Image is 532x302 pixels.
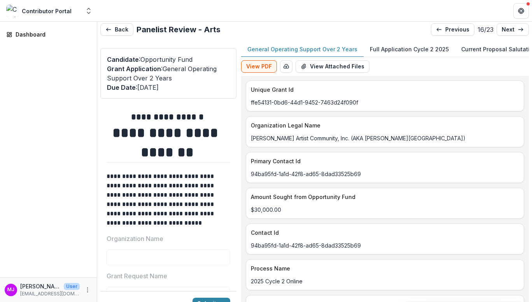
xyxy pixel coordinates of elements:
p: Grant Request Name [107,271,167,281]
p: Unique Grant Id [251,86,516,94]
p: : [DATE] [107,83,230,92]
p: next [502,26,514,33]
p: [PERSON_NAME] [20,282,61,290]
p: 94ba95fd-1a1d-42f8-ad65-8dad33525b69 [251,170,519,178]
a: previous [431,23,474,36]
button: Back [100,23,133,36]
p: Contact Id [251,229,516,237]
button: View PDF [241,60,277,73]
span: Candidate [107,56,139,63]
button: More [83,285,92,295]
a: Dashboard [3,28,94,41]
p: Organization Legal Name [251,121,516,129]
button: View Attached Files [296,60,369,73]
h2: Panelist Review - Arts [136,25,220,34]
button: Get Help [513,3,529,19]
p: Process Name [251,264,516,272]
p: [EMAIL_ADDRESS][DOMAIN_NAME] [20,290,80,297]
span: Due Date [107,84,136,91]
p: 94ba95fd-1a1d-42f8-ad65-8dad33525b69 [251,241,519,250]
div: Dashboard [16,30,87,38]
span: Grant Application [107,65,161,73]
p: 16 / 23 [478,25,493,34]
p: ffe54131-0bd6-44d1-9452-7463d24f090f [251,98,519,106]
p: General Operating Support Over 2 Years [247,45,357,53]
p: 2025 Cycle 2 Online [251,277,519,285]
p: Amount Sought from Opportunity Fund [251,193,516,201]
img: Contributor Portal [6,5,19,17]
p: Primary Contact Id [251,157,516,165]
p: $30,000.00 [251,206,519,214]
p: Organization Name [107,234,163,243]
p: Full Application Cycle 2 2025 [370,45,449,53]
button: Open entity switcher [83,3,94,19]
p: User [64,283,80,290]
div: Medina Jackson [7,287,14,292]
div: Contributor Portal [22,7,72,15]
p: : General Operating Support Over 2 Years [107,64,230,83]
p: previous [445,26,469,33]
a: next [497,23,529,36]
p: : Opportunity Fund [107,55,230,64]
p: [PERSON_NAME] Artist Community, Inc. (AKA [PERSON_NAME][GEOGRAPHIC_DATA]) [251,134,519,142]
